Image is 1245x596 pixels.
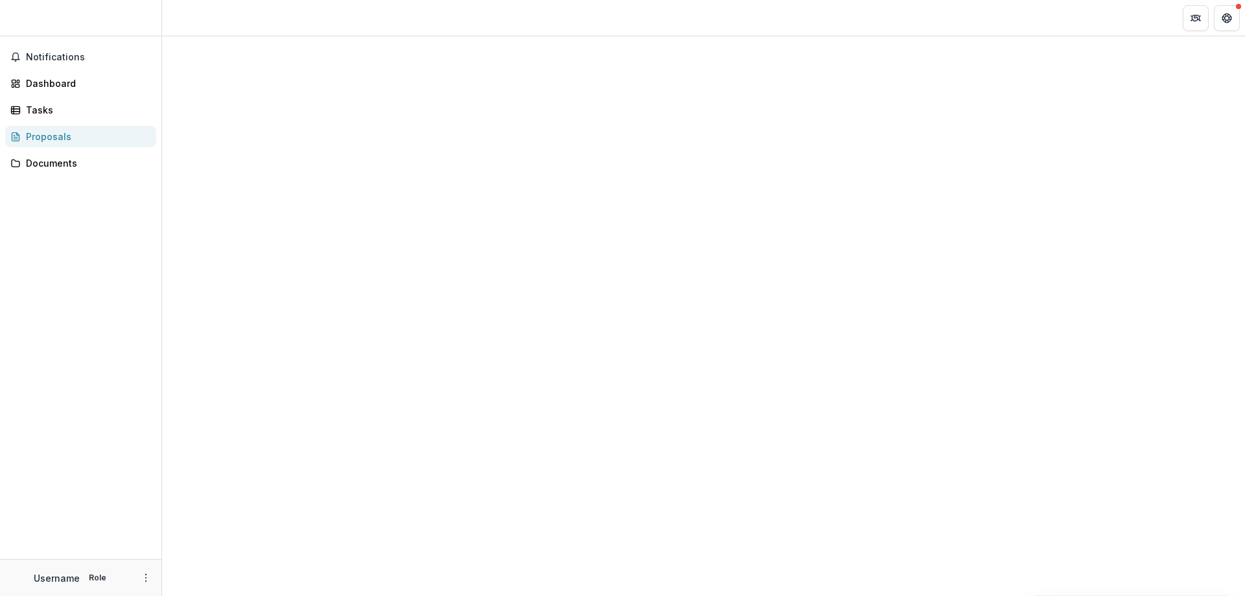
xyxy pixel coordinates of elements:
div: Dashboard [26,77,146,90]
a: Dashboard [5,73,156,94]
button: Get Help [1214,5,1240,31]
button: Notifications [5,47,156,67]
div: Tasks [26,103,146,117]
span: Notifications [26,52,151,63]
p: Role [85,572,110,584]
p: Username [34,571,80,585]
div: Proposals [26,130,146,143]
button: More [138,570,154,586]
a: Proposals [5,126,156,147]
div: Documents [26,156,146,170]
a: Documents [5,152,156,174]
a: Tasks [5,99,156,121]
button: Partners [1183,5,1209,31]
